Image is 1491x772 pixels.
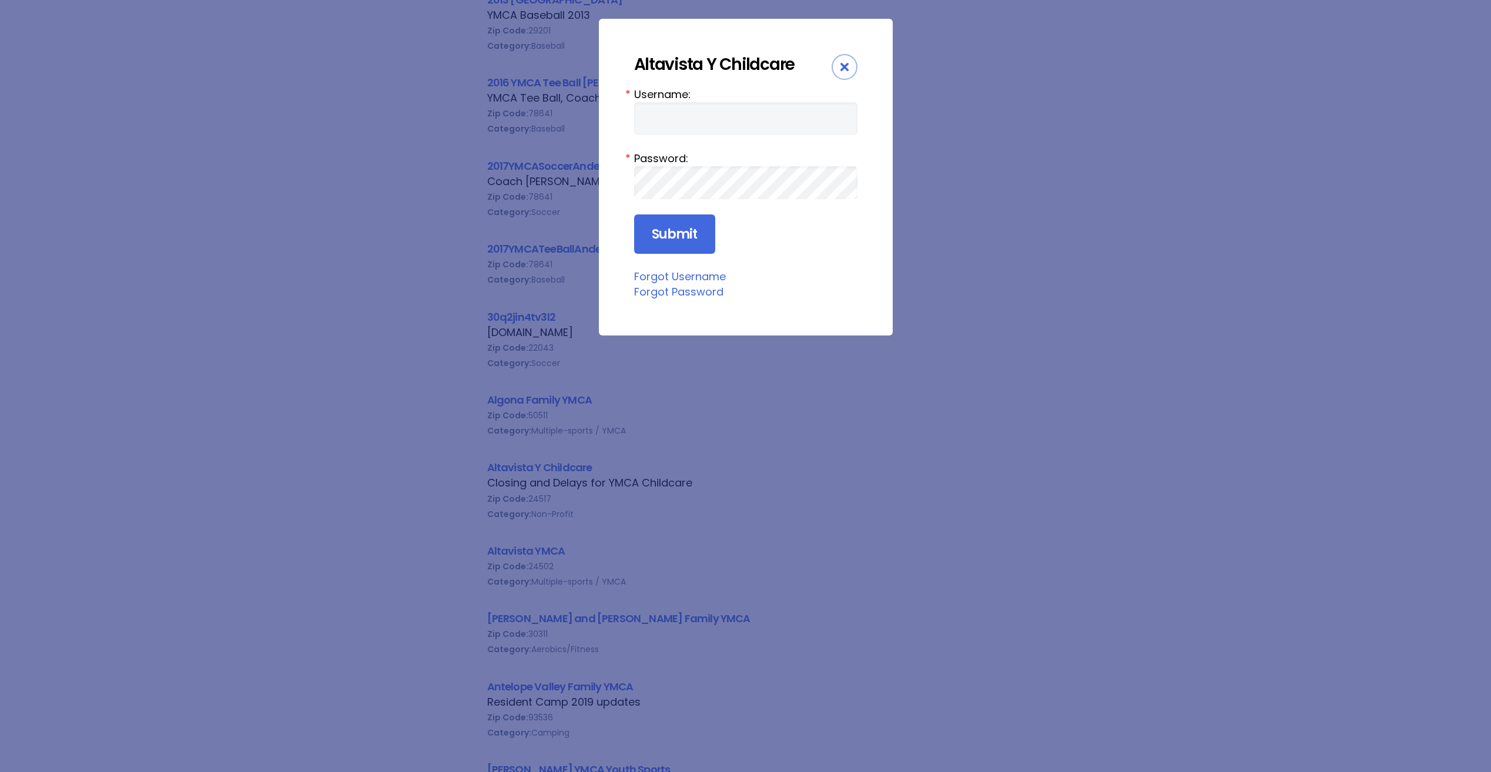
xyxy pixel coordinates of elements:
label: Username: [634,86,857,102]
a: Forgot Password [634,284,723,299]
div: Altavista Y Childcare [634,54,832,75]
input: Submit [634,214,715,254]
a: Forgot Username [634,269,726,284]
label: Password: [634,150,857,166]
div: Close [832,54,857,80]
